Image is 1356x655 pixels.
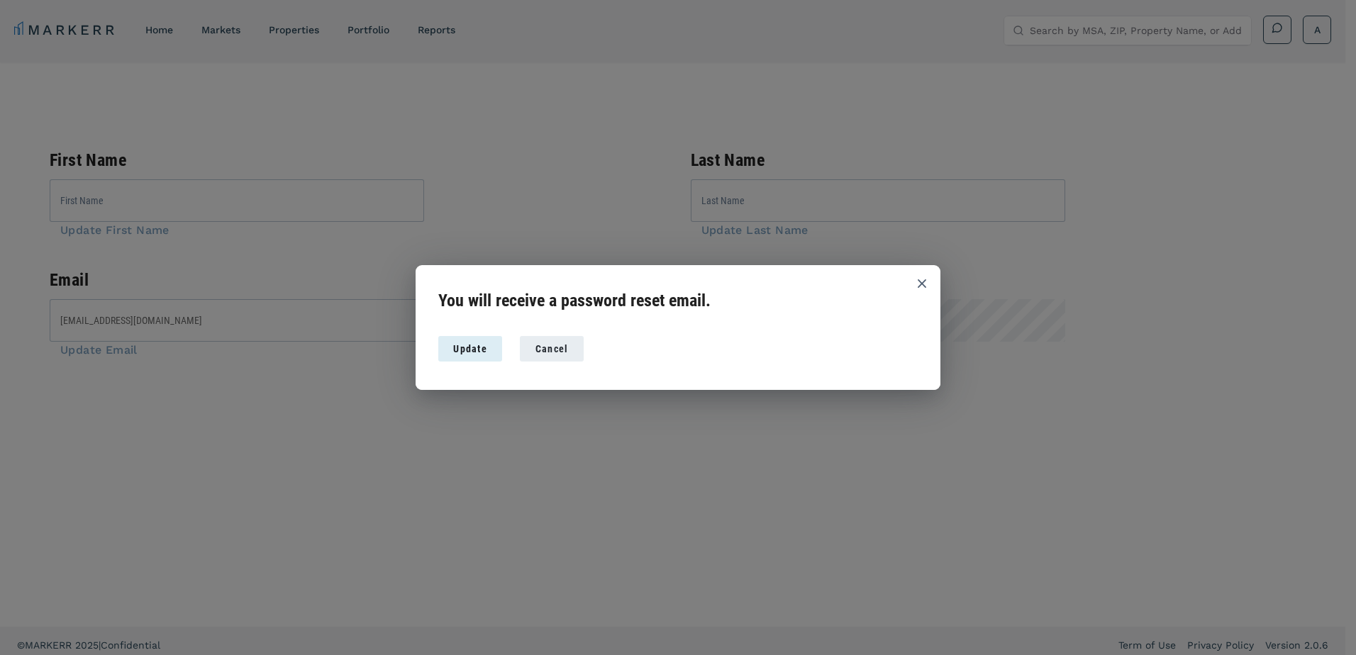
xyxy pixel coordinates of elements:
[450,342,491,357] div: Update
[906,268,938,299] button: Close
[531,342,572,357] div: Cancel
[520,336,584,362] button: Cancel
[438,288,918,313] h2: You will receive a password reset email.
[438,336,502,362] button: Update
